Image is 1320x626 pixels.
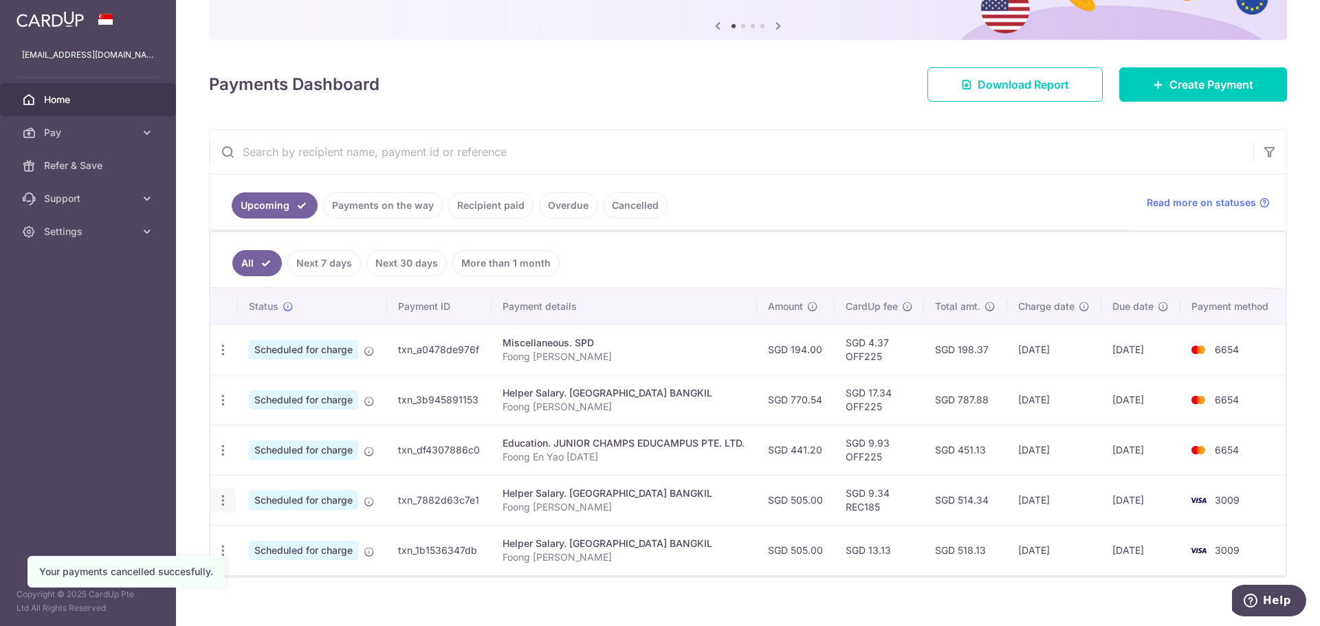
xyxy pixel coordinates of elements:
[846,300,898,313] span: CardUp fee
[1101,475,1180,525] td: [DATE]
[503,336,747,350] div: Miscellaneous. SPD
[323,192,443,219] a: Payments on the way
[1112,300,1154,313] span: Due date
[209,72,379,97] h4: Payments Dashboard
[249,300,278,313] span: Status
[1119,67,1287,102] a: Create Payment
[1232,585,1306,619] iframe: Opens a widget where you can find more information
[1185,492,1212,508] img: Bank Card
[503,537,747,550] div: Helper Salary. [GEOGRAPHIC_DATA] BANGKIL
[1169,76,1253,93] span: Create Payment
[757,375,835,425] td: SGD 770.54
[503,550,747,564] p: Foong [PERSON_NAME]
[1215,394,1239,405] span: 6654
[1185,442,1212,458] img: Bank Card
[387,375,492,425] td: txn_3b945891153
[835,324,924,375] td: SGD 4.37 OFF225
[924,375,1007,425] td: SGD 787.88
[503,500,747,514] p: Foong [PERSON_NAME]
[1185,542,1212,559] img: Bank Card
[539,192,597,219] a: Overdue
[44,225,135,238] span: Settings
[1101,525,1180,575] td: [DATE]
[1180,289,1286,324] th: Payment method
[757,324,835,375] td: SGD 194.00
[924,475,1007,525] td: SGD 514.34
[1215,494,1240,506] span: 3009
[1185,342,1212,358] img: Bank Card
[366,250,447,276] a: Next 30 days
[1147,196,1270,210] a: Read more on statuses
[835,425,924,475] td: SGD 9.93 OFF225
[249,390,358,410] span: Scheduled for charge
[1007,525,1101,575] td: [DATE]
[387,525,492,575] td: txn_1b1536347db
[232,250,282,276] a: All
[1147,196,1256,210] span: Read more on statuses
[1101,375,1180,425] td: [DATE]
[978,76,1069,93] span: Download Report
[44,159,135,172] span: Refer & Save
[1007,375,1101,425] td: [DATE]
[757,525,835,575] td: SGD 505.00
[1018,300,1075,313] span: Charge date
[1007,475,1101,525] td: [DATE]
[768,300,803,313] span: Amount
[210,130,1253,174] input: Search by recipient name, payment id or reference
[387,425,492,475] td: txn_df4307886c0
[44,93,135,107] span: Home
[924,425,1007,475] td: SGD 451.13
[1215,544,1240,556] span: 3009
[927,67,1103,102] a: Download Report
[287,250,361,276] a: Next 7 days
[232,192,318,219] a: Upcoming
[603,192,668,219] a: Cancelled
[924,324,1007,375] td: SGD 198.37
[503,436,747,450] div: Education. JUNIOR CHAMPS EDUCAMPUS PTE. LTD.
[503,386,747,400] div: Helper Salary. [GEOGRAPHIC_DATA] BANGKIL
[16,11,84,27] img: CardUp
[924,525,1007,575] td: SGD 518.13
[387,289,492,324] th: Payment ID
[249,541,358,560] span: Scheduled for charge
[249,440,358,460] span: Scheduled for charge
[44,192,135,205] span: Support
[935,300,980,313] span: Total amt.
[1101,324,1180,375] td: [DATE]
[1007,425,1101,475] td: [DATE]
[492,289,758,324] th: Payment details
[249,340,358,359] span: Scheduled for charge
[22,48,154,62] p: [EMAIL_ADDRESS][DOMAIN_NAME]
[503,400,747,414] p: Foong [PERSON_NAME]
[835,475,924,525] td: SGD 9.34 REC185
[503,350,747,364] p: Foong [PERSON_NAME]
[1007,324,1101,375] td: [DATE]
[249,491,358,510] span: Scheduled for charge
[44,126,135,139] span: Pay
[1215,344,1239,355] span: 6654
[1215,444,1239,456] span: 6654
[1185,392,1212,408] img: Bank Card
[757,475,835,525] td: SGD 505.00
[1101,425,1180,475] td: [DATE]
[39,565,213,579] div: Your payments cancelled succesfully.
[503,450,747,464] p: Foong En Yao [DATE]
[757,425,835,475] td: SGD 441.20
[835,375,924,425] td: SGD 17.34 OFF225
[387,475,492,525] td: txn_7882d63c7e1
[387,324,492,375] td: txn_a0478de976f
[448,192,533,219] a: Recipient paid
[503,487,747,500] div: Helper Salary. [GEOGRAPHIC_DATA] BANGKIL
[452,250,560,276] a: More than 1 month
[835,525,924,575] td: SGD 13.13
